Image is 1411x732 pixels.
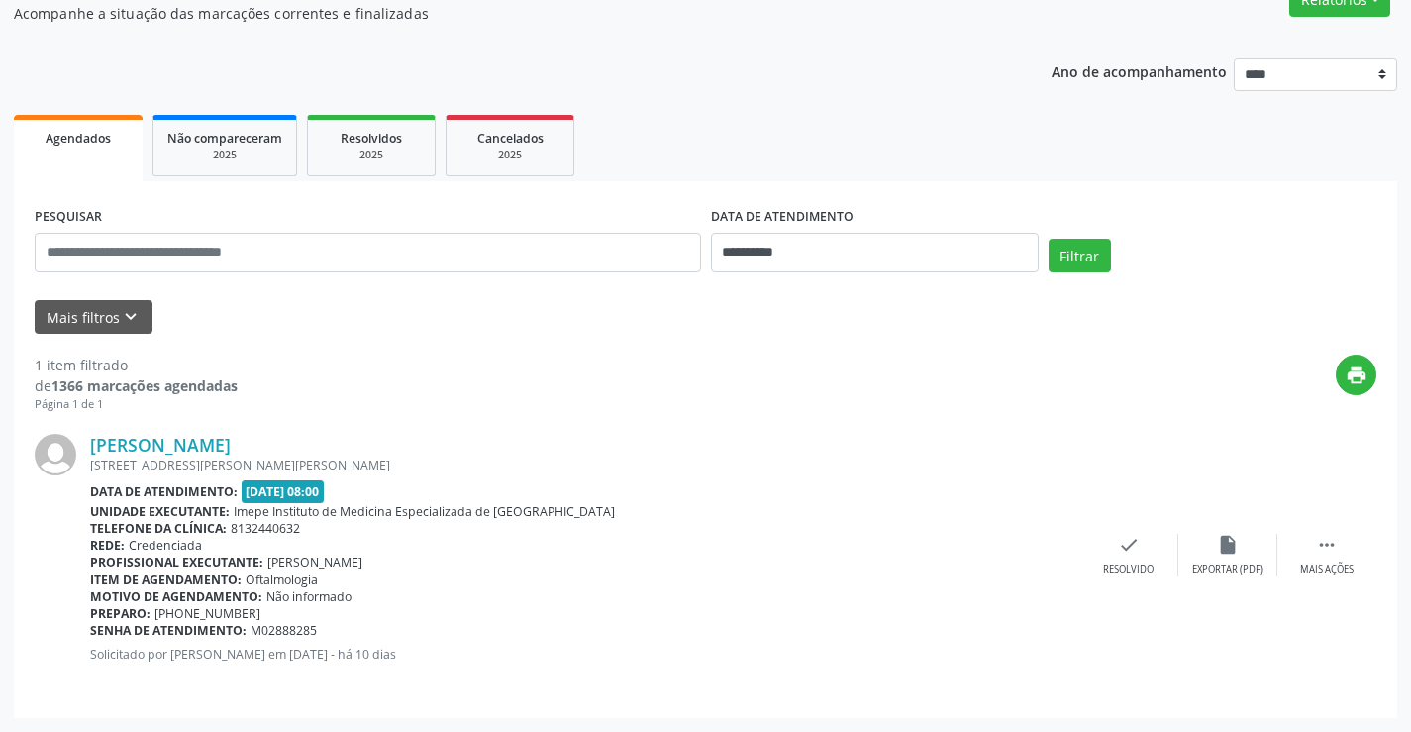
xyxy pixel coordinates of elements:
span: Cancelados [477,130,544,147]
div: Exportar (PDF) [1192,563,1263,576]
span: Oftalmologia [246,572,318,588]
b: Item de agendamento: [90,572,242,588]
div: 2025 [322,148,421,162]
b: Data de atendimento: [90,483,238,500]
b: Preparo: [90,605,151,622]
div: Resolvido [1103,563,1154,576]
span: Credenciada [129,537,202,554]
div: 1 item filtrado [35,355,238,375]
div: 2025 [167,148,282,162]
i: print [1346,365,1367,386]
a: [PERSON_NAME] [90,434,231,456]
i:  [1316,534,1338,556]
button: Filtrar [1049,239,1111,272]
div: Mais ações [1300,563,1354,576]
div: 2025 [460,148,559,162]
b: Unidade executante: [90,503,230,520]
p: Solicitado por [PERSON_NAME] em [DATE] - há 10 dias [90,646,1079,663]
b: Telefone da clínica: [90,520,227,537]
p: Acompanhe a situação das marcações correntes e finalizadas [14,3,982,24]
div: Página 1 de 1 [35,396,238,413]
span: Não compareceram [167,130,282,147]
span: Imepe Instituto de Medicina Especializada de [GEOGRAPHIC_DATA] [234,503,615,520]
i: keyboard_arrow_down [120,306,142,328]
span: [PHONE_NUMBER] [154,605,260,622]
b: Motivo de agendamento: [90,588,262,605]
i: check [1118,534,1140,556]
span: [PERSON_NAME] [267,554,362,571]
i: insert_drive_file [1217,534,1239,556]
div: de [35,375,238,396]
b: Senha de atendimento: [90,622,247,639]
button: Mais filtroskeyboard_arrow_down [35,300,152,335]
button: print [1336,355,1376,395]
img: img [35,434,76,475]
b: Rede: [90,537,125,554]
strong: 1366 marcações agendadas [51,376,238,395]
p: Ano de acompanhamento [1052,58,1227,83]
label: DATA DE ATENDIMENTO [711,202,854,233]
b: Profissional executante: [90,554,263,571]
span: Não informado [266,588,352,605]
span: Agendados [46,130,111,147]
span: 8132440632 [231,520,300,537]
span: M02888285 [251,622,317,639]
span: Resolvidos [341,130,402,147]
span: [DATE] 08:00 [242,480,325,503]
label: PESQUISAR [35,202,102,233]
div: [STREET_ADDRESS][PERSON_NAME][PERSON_NAME] [90,457,1079,473]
